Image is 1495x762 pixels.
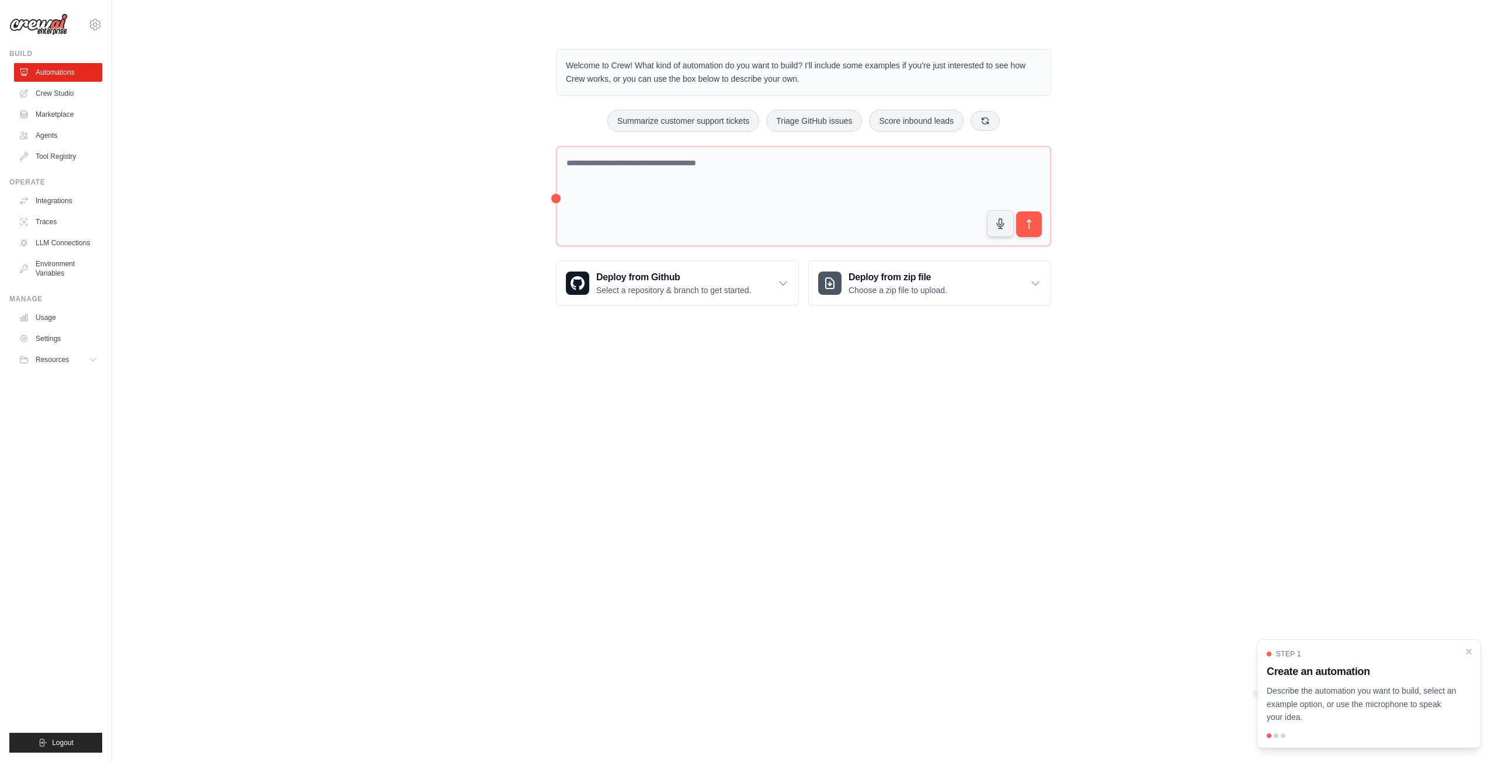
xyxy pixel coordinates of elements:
h3: Deploy from zip file [849,270,947,284]
img: Logo [9,13,68,36]
h3: Create an automation [1267,663,1457,680]
p: Describe the automation you want to build, select an example option, or use the microphone to spe... [1267,684,1457,724]
a: Integrations [14,192,102,210]
button: Logout [9,733,102,753]
h3: Deploy from Github [596,270,751,284]
div: Manage [9,294,102,304]
div: Operate [9,178,102,187]
p: Welcome to Crew! What kind of automation do you want to build? I'll include some examples if you'... [566,59,1041,86]
p: Choose a zip file to upload. [849,284,947,296]
a: Settings [14,329,102,348]
a: Traces [14,213,102,231]
a: LLM Connections [14,234,102,252]
span: Resources [36,355,69,364]
a: Agents [14,126,102,145]
a: Crew Studio [14,84,102,103]
a: Environment Variables [14,255,102,283]
span: Step 1 [1276,649,1301,659]
div: Build [9,49,102,58]
button: Resources [14,350,102,369]
span: Logout [52,738,74,747]
button: Summarize customer support tickets [607,110,759,132]
button: Close walkthrough [1464,647,1473,656]
a: Marketplace [14,105,102,124]
button: Score inbound leads [869,110,964,132]
button: Triage GitHub issues [766,110,862,132]
p: Select a repository & branch to get started. [596,284,751,296]
a: Usage [14,308,102,327]
iframe: Chat Widget [1437,706,1495,762]
a: Tool Registry [14,147,102,166]
a: Automations [14,63,102,82]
